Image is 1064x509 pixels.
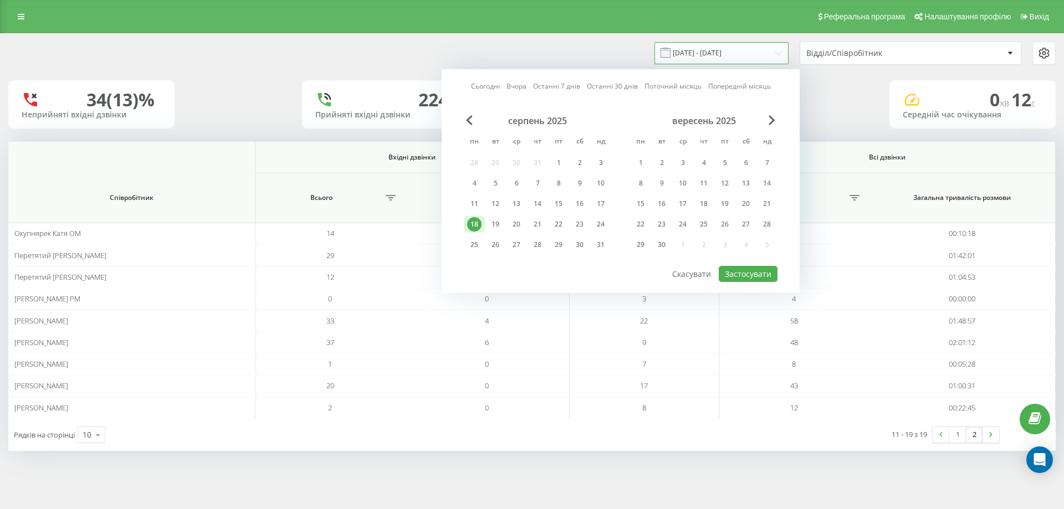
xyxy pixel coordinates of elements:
[642,294,646,304] span: 3
[485,381,489,390] span: 0
[676,217,690,232] div: 24
[654,197,669,211] div: 16
[654,238,669,252] div: 30
[651,196,672,212] div: вт 16 вер 2025 р.
[632,134,649,151] abbr: понеділок
[506,236,527,253] div: ср 27 серп 2025 р.
[924,12,1011,21] span: Налаштування профілю
[411,193,546,202] span: Пропущені
[640,381,648,390] span: 17
[530,197,545,211] div: 14
[529,134,546,151] abbr: четвер
[14,430,75,440] span: Рядків на сторінці
[676,156,690,170] div: 3
[594,156,608,170] div: 3
[633,197,648,211] div: 15
[572,238,587,252] div: 30
[485,316,489,326] span: 4
[572,156,587,170] div: 2
[485,359,489,369] span: 0
[14,294,80,304] span: [PERSON_NAME] РМ
[756,175,777,192] div: нд 14 вер 2025 р.
[760,176,774,191] div: 14
[654,176,669,191] div: 9
[22,110,161,120] div: Неприйняті вхідні дзвінки
[869,397,1056,419] td: 00:22:45
[718,217,732,232] div: 26
[592,134,609,151] abbr: неділя
[719,266,777,282] button: Застосувати
[527,216,548,233] div: чт 21 серп 2025 р.
[869,244,1056,266] td: 01:42:01
[83,429,91,440] div: 10
[594,217,608,232] div: 24
[739,197,753,211] div: 20
[464,216,485,233] div: пн 18 серп 2025 р.
[507,81,526,91] a: Вчора
[569,236,590,253] div: сб 30 серп 2025 р.
[488,197,503,211] div: 12
[654,217,669,232] div: 23
[676,176,690,191] div: 10
[760,197,774,211] div: 21
[633,217,648,232] div: 22
[551,176,566,191] div: 8
[697,197,711,211] div: 18
[551,217,566,232] div: 22
[633,156,648,170] div: 1
[276,153,548,162] span: Вхідні дзвінки
[695,134,712,151] abbr: четвер
[572,197,587,211] div: 16
[328,359,332,369] span: 1
[506,196,527,212] div: ср 13 серп 2025 р.
[792,294,796,304] span: 4
[869,332,1056,353] td: 02:01:12
[485,196,506,212] div: вт 12 серп 2025 р.
[530,176,545,191] div: 7
[530,217,545,232] div: 21
[717,134,733,151] abbr: п’ятниця
[630,155,651,171] div: пн 1 вер 2025 р.
[756,155,777,171] div: нд 7 вер 2025 р.
[693,196,714,212] div: чт 18 вер 2025 р.
[672,155,693,171] div: ср 3 вер 2025 р.
[630,115,777,126] div: вересень 2025
[569,155,590,171] div: сб 2 серп 2025 р.
[759,134,775,151] abbr: неділя
[464,196,485,212] div: пн 11 серп 2025 р.
[590,175,611,192] div: нд 10 серп 2025 р.
[488,217,503,232] div: 19
[735,196,756,212] div: сб 20 вер 2025 р.
[464,175,485,192] div: пн 4 серп 2025 р.
[760,217,774,232] div: 28
[630,175,651,192] div: пн 8 вер 2025 р.
[471,81,500,91] a: Сьогодні
[315,110,455,120] div: Прийняті вхідні дзвінки
[644,81,702,91] a: Поточний місяць
[261,193,382,202] span: Всього
[714,175,735,192] div: пт 12 вер 2025 р.
[571,134,588,151] abbr: субота
[14,272,106,282] span: Перетятий [PERSON_NAME]
[697,176,711,191] div: 11
[326,316,334,326] span: 33
[548,155,569,171] div: пт 1 серп 2025 р.
[551,238,566,252] div: 29
[693,216,714,233] div: чт 25 вер 2025 р.
[676,197,690,211] div: 17
[326,250,334,260] span: 29
[760,156,774,170] div: 7
[572,176,587,191] div: 9
[739,217,753,232] div: 27
[466,134,483,151] abbr: понеділок
[467,217,482,232] div: 18
[741,153,1034,162] span: Всі дзвінки
[708,81,771,91] a: Попередній місяць
[790,316,798,326] span: 58
[527,175,548,192] div: чт 7 серп 2025 р.
[509,176,524,191] div: 6
[630,216,651,233] div: пн 22 вер 2025 р.
[693,155,714,171] div: чт 4 вер 2025 р.
[14,250,106,260] span: Перетятий [PERSON_NAME]
[640,316,648,326] span: 22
